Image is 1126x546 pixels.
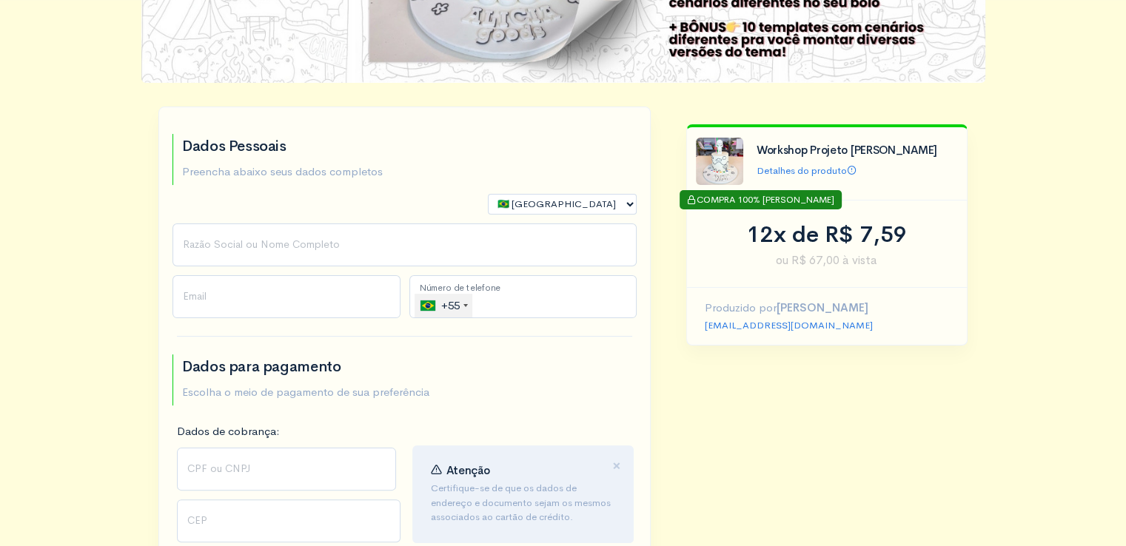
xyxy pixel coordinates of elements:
[415,294,472,317] div: Brazil (Brasil): +55
[172,275,401,318] input: Email
[705,252,949,269] span: ou R$ 67,00 à vista
[612,455,621,476] span: ×
[705,319,873,331] a: [EMAIL_ADDRESS][DOMAIN_NAME]
[612,458,621,475] button: Close
[431,481,616,525] p: Certifique-se de que os dados de endereço e documento sejam os mesmos associados ao cartão de cré...
[177,448,396,491] input: CPF ou CNPJ
[177,423,280,440] label: Dados de cobrança:
[705,218,949,252] div: 12x de R$ 7,59
[182,384,429,401] p: Escolha o meio de pagamento de sua preferência
[431,464,616,477] h4: Atenção
[182,164,383,181] p: Preencha abaixo seus dados completos
[172,223,637,266] input: Nome Completo
[182,359,429,375] h2: Dados para pagamento
[177,499,401,542] input: CEP
[182,138,383,155] h2: Dados Pessoais
[777,300,868,314] strong: [PERSON_NAME]
[705,300,949,317] p: Produzido por
[757,164,857,177] a: Detalhes do produto
[420,294,472,317] div: +55
[696,138,743,185] img: %C3%8Dcone%20Creatorsland.jpg
[680,190,842,209] div: COMPRA 100% [PERSON_NAME]
[757,144,954,157] h4: Workshop Projeto [PERSON_NAME]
